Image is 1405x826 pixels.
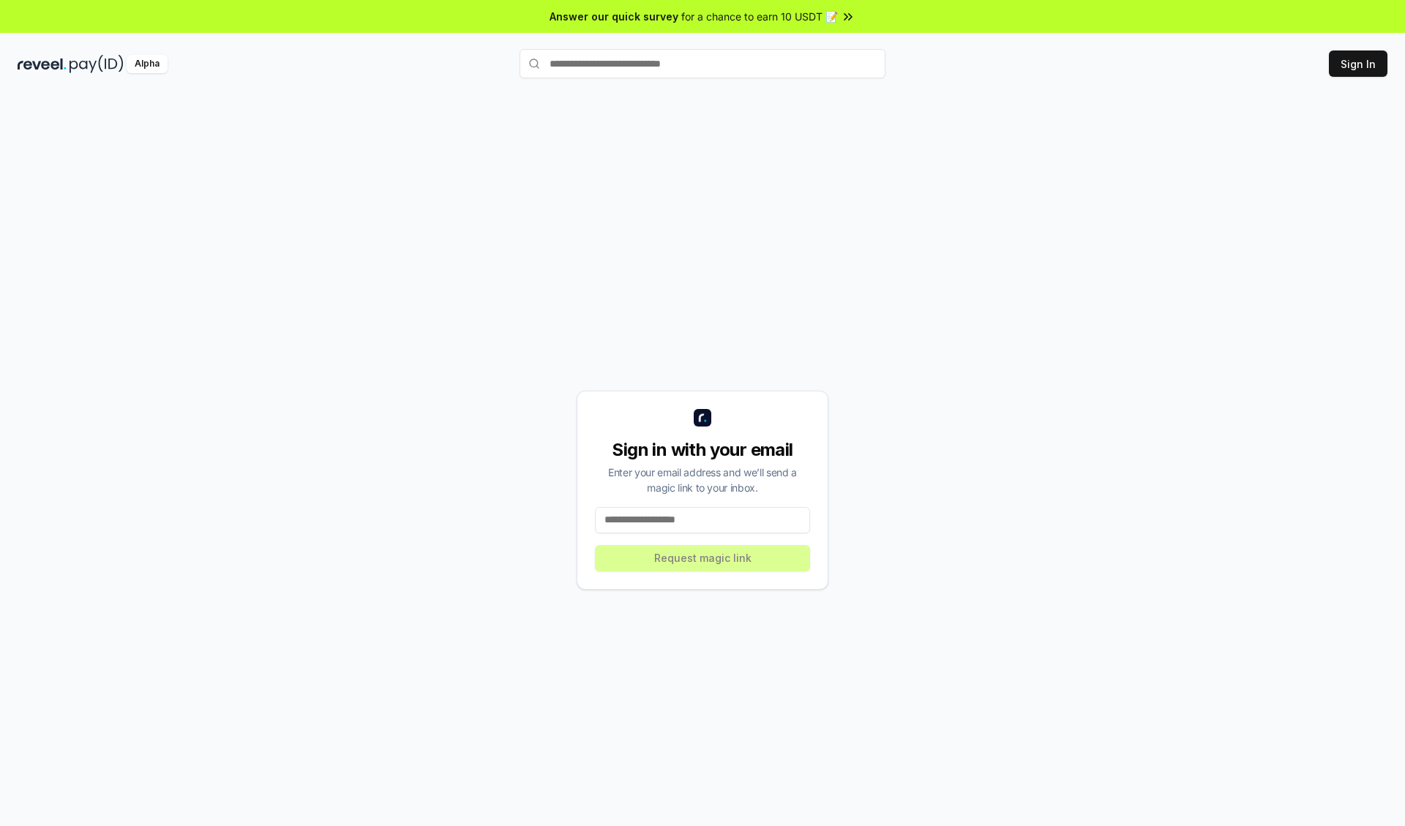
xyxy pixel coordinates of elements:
div: Alpha [127,55,168,73]
div: Enter your email address and we’ll send a magic link to your inbox. [595,465,810,495]
span: for a chance to earn 10 USDT 📝 [681,9,838,24]
button: Sign In [1329,50,1387,77]
span: Answer our quick survey [550,9,678,24]
img: logo_small [694,409,711,427]
img: pay_id [70,55,124,73]
div: Sign in with your email [595,438,810,462]
img: reveel_dark [18,55,67,73]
